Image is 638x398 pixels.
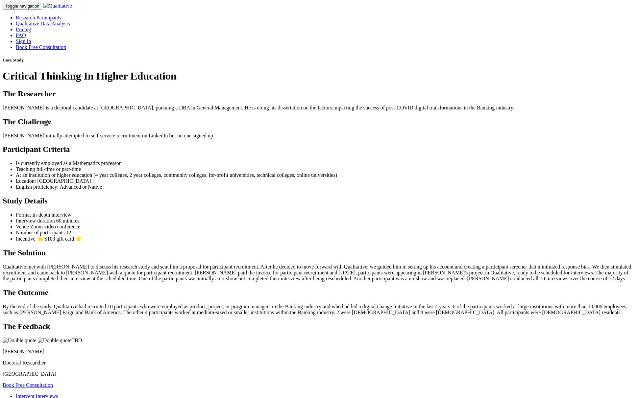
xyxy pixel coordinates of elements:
[16,27,31,32] a: Pricing
[3,382,53,388] a: Book Free Consultation
[3,133,635,139] p: [PERSON_NAME] initially attempted to self-service recruitment on LinkedIn but no one signed up.
[3,304,635,316] p: By the end of the study, Qualitative had recruited 10 participants who were employed as product, ...
[3,288,635,297] h2: The Outcome
[16,212,31,218] span: Format
[16,44,66,50] a: Book Free Consultation
[16,184,635,190] li: English proficiency: Advanced or Native
[3,322,635,331] h2: The Feedback
[3,58,635,63] h5: Case Study
[3,70,635,82] h1: Critical Thinking In Higher Education
[3,197,635,205] h2: Study Details
[3,338,37,343] img: Double quote
[16,224,29,229] span: Venue
[16,178,635,184] li: Location: [GEOGRAPHIC_DATA]
[16,21,70,26] a: Qualitative Data Analysis
[3,264,635,282] p: Qualitative met with [PERSON_NAME] to discuss his research study and sent him a proposal for part...
[66,230,71,235] span: 12
[32,212,71,218] span: In-depth interview
[16,172,635,178] li: At an institution of higher education (4 year colleges, 2 year colleges, community colleges, for-...
[16,33,26,38] a: FAQ
[16,218,55,223] span: Interview duration
[16,166,635,172] li: Teaching full-time or part-time
[16,230,64,235] span: Number of participants
[16,160,635,166] li: Is currently employed as a Mathematics professor
[3,105,635,111] p: [PERSON_NAME] is a doctoral candidate at [GEOGRAPHIC_DATA], pursuing a DBA in General Management....
[3,145,635,154] h2: Participant Criteria
[16,236,36,242] span: Incentive
[3,338,635,343] p: TBD
[3,117,635,126] h2: The Challenge
[30,224,80,229] span: Zoom video conference
[3,89,635,98] h2: The Researcher
[43,3,72,9] img: Qualitative
[605,366,638,398] iframe: Chat Widget
[3,349,635,355] p: [PERSON_NAME]
[16,15,61,20] a: Research Participants
[37,236,82,242] span: ⭐ $100 gift card ⭐
[3,360,635,366] p: Doctoral Researcher
[56,218,80,223] span: 60 minutes
[16,38,31,44] a: Sign In
[3,248,635,257] h2: The Solution
[3,371,635,377] p: [GEOGRAPHIC_DATA]
[3,3,42,10] button: Toggle navigation
[5,4,39,9] span: Toggle navigation
[38,338,72,343] img: Double quote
